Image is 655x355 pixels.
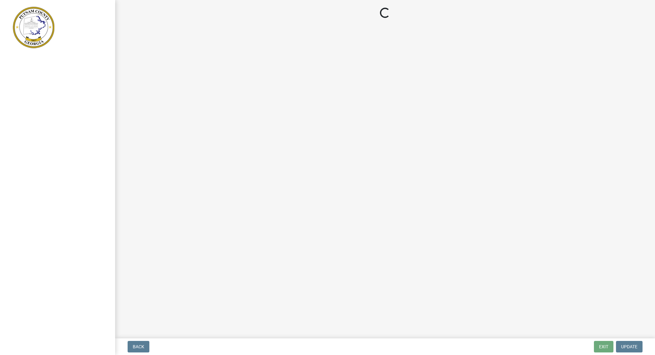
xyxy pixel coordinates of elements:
span: Update [621,344,637,349]
button: Update [616,341,643,352]
button: Exit [594,341,613,352]
img: Putnam County, Georgia [13,7,54,48]
button: Back [128,341,149,352]
span: Back [133,344,144,349]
